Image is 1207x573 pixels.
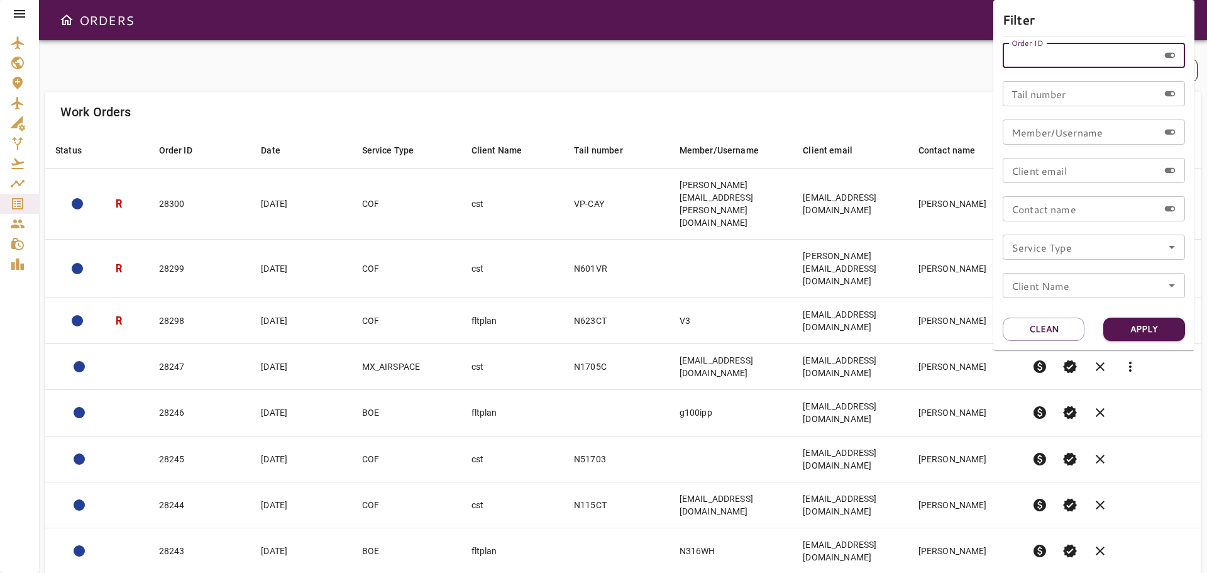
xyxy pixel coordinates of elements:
[1003,318,1084,341] button: Clean
[1011,37,1043,48] label: Order ID
[1003,9,1185,30] h6: Filter
[1163,238,1181,256] button: Open
[1103,318,1185,341] button: Apply
[1163,277,1181,294] button: Open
